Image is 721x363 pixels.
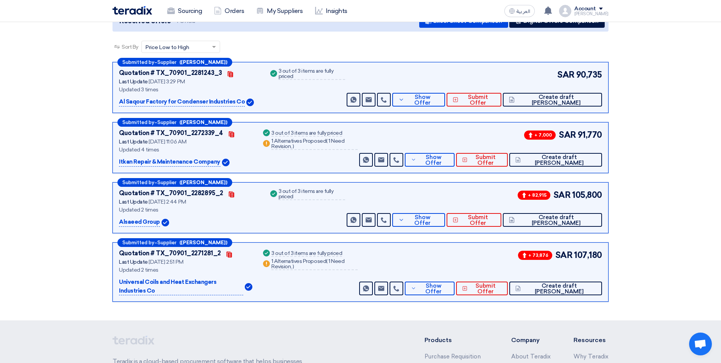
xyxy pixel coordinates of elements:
[405,282,455,295] button: Show Offer
[162,219,169,226] img: Verified Account
[149,78,185,85] span: [DATE] 3:29 PM
[406,94,439,106] span: Show Offer
[326,258,328,264] span: (
[574,6,596,12] div: Account
[689,333,712,355] a: Open chat
[122,240,154,245] span: Submitted by
[119,266,252,274] div: Updated 2 times
[523,154,596,166] span: Create draft [PERSON_NAME]
[271,259,357,270] div: 1 Alternatives Proposed
[553,189,571,201] span: SAR
[157,60,176,65] span: Supplier
[179,60,227,65] b: ([PERSON_NAME])
[157,120,176,125] span: Supplier
[179,240,227,245] b: ([PERSON_NAME])
[518,191,550,200] span: + 82,915
[157,180,176,185] span: Supplier
[119,68,222,78] div: Quotation # TX_70901_2281243_3
[279,189,345,200] div: 3 out of 3 items are fully priced
[119,278,243,295] p: Universal Coils and Heat Exchangers Industries Co
[557,68,575,81] span: SAR
[250,3,309,19] a: My Suppliers
[119,129,223,138] div: Quotation # TX_70901_2272339_4
[119,199,148,205] span: Last Update
[447,93,501,107] button: Submit Offer
[271,258,344,270] span: 1 Need Revision,
[122,60,154,65] span: Submitted by
[117,118,232,127] div: –
[509,153,602,167] button: Create draft [PERSON_NAME]
[559,5,571,17] img: profile_test.png
[418,154,448,166] span: Show Offer
[511,353,551,360] a: About Teradix
[117,178,232,187] div: –
[119,259,148,265] span: Last Update
[117,238,232,247] div: –
[574,336,608,345] li: Resources
[406,215,439,226] span: Show Offer
[122,43,138,51] span: Sort By
[122,180,154,185] span: Submitted by
[222,159,230,166] img: Verified Account
[161,3,208,19] a: Sourcing
[119,218,160,227] p: Alsaeed Group
[271,139,357,150] div: 1 Alternatives Proposed
[418,283,448,295] span: Show Offer
[309,3,353,19] a: Insights
[456,282,508,295] button: Submit Offer
[149,199,186,205] span: [DATE] 2:44 PM
[146,43,189,51] span: Price Low to High
[447,213,501,227] button: Submit Offer
[517,94,596,106] span: Create draft [PERSON_NAME]
[149,139,186,145] span: [DATE] 11:06 AM
[245,283,252,291] img: Verified Account
[157,240,176,245] span: Supplier
[279,68,345,80] div: 3 out of 3 items are fully priced
[293,143,294,150] span: )
[511,336,551,345] li: Company
[524,131,556,140] span: + 7,000
[517,215,596,226] span: Create draft [PERSON_NAME]
[122,120,154,125] span: Submitted by
[271,138,344,150] span: 1 Need Revision,
[119,139,148,145] span: Last Update
[326,138,328,144] span: (
[179,120,227,125] b: ([PERSON_NAME])
[460,94,495,106] span: Submit Offer
[503,213,602,227] button: Create draft [PERSON_NAME]
[392,213,445,227] button: Show Offer
[119,86,260,94] div: Updated 3 times
[509,282,602,295] button: Create draft [PERSON_NAME]
[119,146,252,154] div: Updated 4 times
[119,206,260,214] div: Updated 2 times
[208,3,250,19] a: Orders
[179,180,227,185] b: ([PERSON_NAME])
[469,283,502,295] span: Submit Offer
[578,129,602,141] span: 91,770
[523,283,596,295] span: Create draft [PERSON_NAME]
[392,93,445,107] button: Show Offer
[117,58,232,67] div: –
[405,153,455,167] button: Show Offer
[425,353,481,360] a: Purchase Requisition
[425,336,489,345] li: Products
[503,93,602,107] button: Create draft [PERSON_NAME]
[574,353,608,360] a: Why Teradix
[572,189,602,201] span: 105,800
[460,215,495,226] span: Submit Offer
[574,12,608,16] div: [PERSON_NAME]
[119,158,220,167] p: Itkan Repair & Maintenance Company
[119,249,221,258] div: Quotation # TX_70901_2271281_2
[271,131,342,137] div: 3 out of 3 items are fully priced
[517,9,530,14] span: العربية
[119,97,245,107] p: Al Saqour Factory for Condenser Industries Co
[456,153,508,167] button: Submit Offer
[293,263,294,270] span: )
[559,129,576,141] span: SAR
[271,251,342,257] div: 3 out of 3 items are fully priced
[504,5,535,17] button: العربية
[518,251,552,260] span: + 73,876
[149,259,183,265] span: [DATE] 2:51 PM
[576,68,602,81] span: 90,735
[119,78,148,85] span: Last Update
